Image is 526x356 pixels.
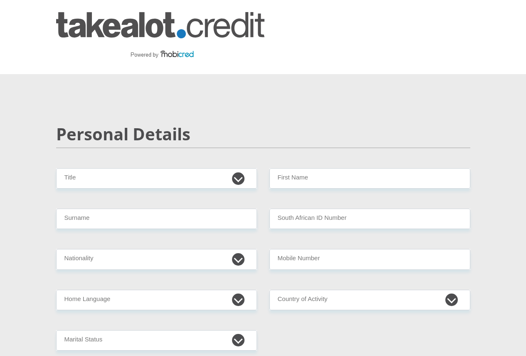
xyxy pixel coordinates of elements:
[269,168,470,189] input: First Name
[269,249,470,269] input: Contact Number
[56,209,257,229] input: Surname
[56,12,264,62] img: takealot_credit logo
[56,124,470,144] h2: Personal Details
[269,209,470,229] input: ID Number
